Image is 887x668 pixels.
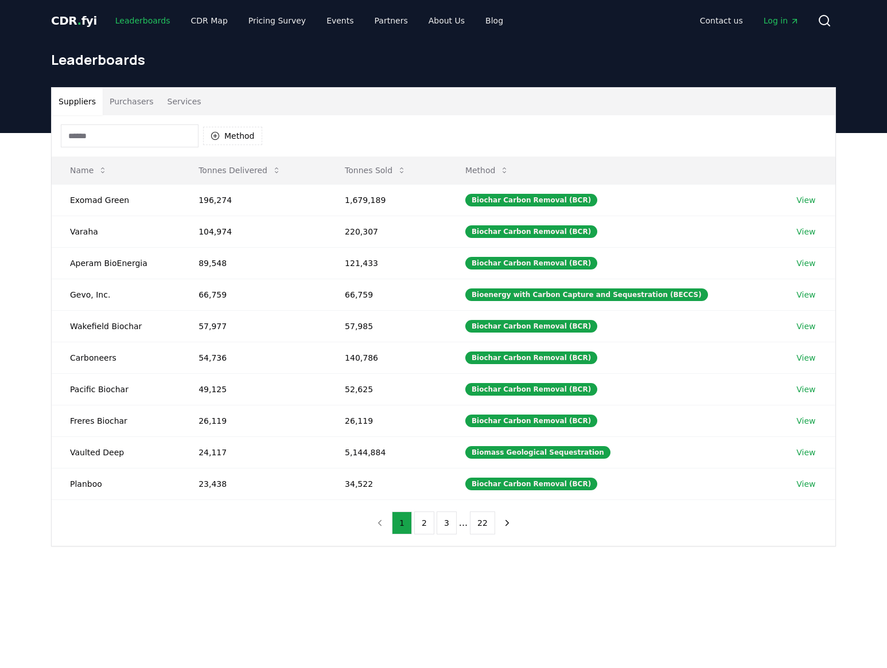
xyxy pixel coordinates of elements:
a: Leaderboards [106,10,180,31]
div: Biochar Carbon Removal (BCR) [465,478,597,490]
a: Blog [476,10,512,31]
a: View [796,226,815,237]
td: 26,119 [326,405,447,436]
td: 49,125 [180,373,326,405]
td: 220,307 [326,216,447,247]
div: Biochar Carbon Removal (BCR) [465,257,597,269]
button: Services [161,88,208,115]
a: View [796,447,815,458]
a: Contact us [691,10,752,31]
td: Freres Biochar [52,405,180,436]
button: Suppliers [52,88,103,115]
div: Biochar Carbon Removal (BCR) [465,194,597,206]
td: 66,759 [180,279,326,310]
td: Exomad Green [52,184,180,216]
nav: Main [106,10,512,31]
span: Log in [764,15,799,26]
td: Aperam BioEnergia [52,247,180,279]
button: Tonnes Delivered [189,159,290,182]
button: Tonnes Sold [336,159,415,182]
a: View [796,257,815,269]
a: Log in [754,10,808,31]
td: 52,625 [326,373,447,405]
button: 1 [392,511,412,534]
h1: Leaderboards [51,50,836,69]
a: Events [317,10,363,31]
td: 5,144,884 [326,436,447,468]
a: View [796,352,815,364]
td: 24,117 [180,436,326,468]
td: Varaha [52,216,180,247]
td: 140,786 [326,342,447,373]
td: 54,736 [180,342,326,373]
div: Biomass Geological Sequestration [465,446,610,459]
td: 26,119 [180,405,326,436]
li: ... [459,516,468,530]
a: View [796,384,815,395]
div: Biochar Carbon Removal (BCR) [465,415,597,427]
button: 2 [414,511,434,534]
span: . [77,14,81,28]
button: Name [61,159,116,182]
td: 196,274 [180,184,326,216]
td: 57,977 [180,310,326,342]
nav: Main [691,10,808,31]
button: 3 [437,511,457,534]
a: View [796,321,815,332]
td: 34,522 [326,468,447,499]
a: View [796,415,815,427]
td: Gevo, Inc. [52,279,180,310]
div: Biochar Carbon Removal (BCR) [465,320,597,333]
a: About Us [419,10,474,31]
td: 121,433 [326,247,447,279]
td: 104,974 [180,216,326,247]
td: 57,985 [326,310,447,342]
span: CDR fyi [51,14,97,28]
div: Biochar Carbon Removal (BCR) [465,351,597,364]
td: Planboo [52,468,180,499]
button: 22 [470,511,495,534]
td: 89,548 [180,247,326,279]
a: View [796,194,815,206]
button: Method [203,127,262,145]
a: View [796,478,815,490]
td: 66,759 [326,279,447,310]
button: Method [456,159,519,182]
td: Carboneers [52,342,180,373]
div: Biochar Carbon Removal (BCR) [465,225,597,238]
a: View [796,289,815,300]
div: Biochar Carbon Removal (BCR) [465,383,597,396]
div: Bioenergy with Carbon Capture and Sequestration (BECCS) [465,288,708,301]
td: Pacific Biochar [52,373,180,405]
a: Pricing Survey [239,10,315,31]
a: CDR.fyi [51,13,97,29]
button: next page [497,511,517,534]
a: Partners [365,10,417,31]
a: CDR Map [182,10,237,31]
td: Vaulted Deep [52,436,180,468]
td: Wakefield Biochar [52,310,180,342]
button: Purchasers [103,88,161,115]
td: 23,438 [180,468,326,499]
td: 1,679,189 [326,184,447,216]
